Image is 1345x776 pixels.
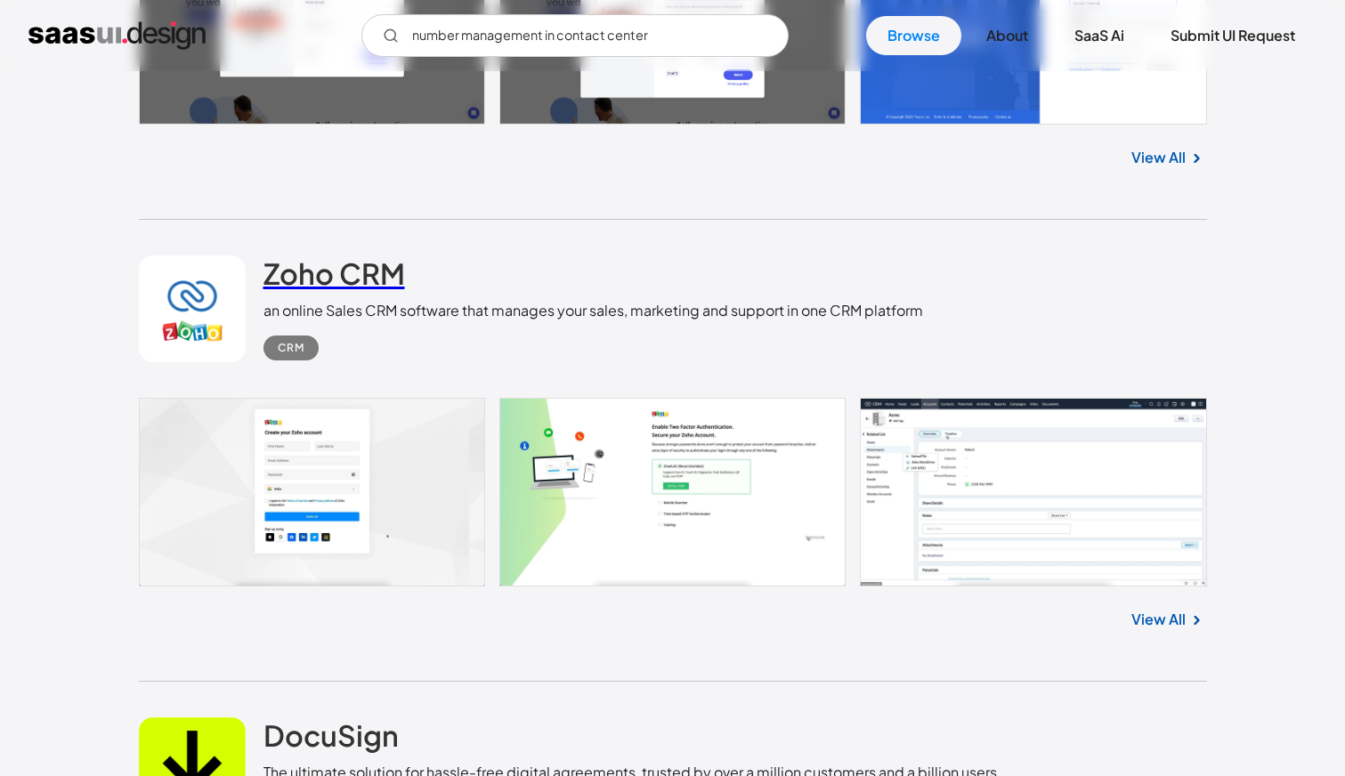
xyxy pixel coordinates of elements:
[1053,16,1146,55] a: SaaS Ai
[361,14,789,57] input: Search UI designs you're looking for...
[263,300,923,321] div: an online Sales CRM software that manages your sales, marketing and support in one CRM platform
[866,16,961,55] a: Browse
[1131,609,1186,630] a: View All
[278,337,304,359] div: CRM
[361,14,789,57] form: Email Form
[263,255,405,291] h2: Zoho CRM
[965,16,1049,55] a: About
[28,21,206,50] a: home
[263,717,399,762] a: DocuSign
[1149,16,1317,55] a: Submit UI Request
[263,255,405,300] a: Zoho CRM
[263,717,399,753] h2: DocuSign
[1131,147,1186,168] a: View All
